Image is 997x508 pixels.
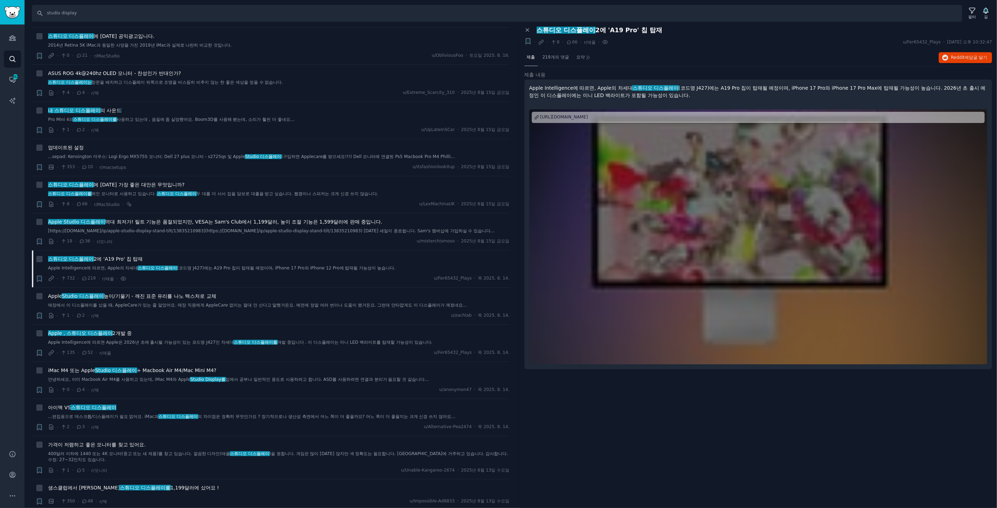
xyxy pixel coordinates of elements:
font: · [77,350,79,356]
font: 3 [82,424,85,429]
font: r/애플 [584,40,596,45]
font: 제출 내용 [524,72,545,77]
span: 462 [12,74,19,79]
font: r/MacStudio [94,54,120,59]
font: 샘스클럽에서 [PERSON_NAME] [48,485,120,490]
font: 732 [67,276,75,281]
font: · [87,387,89,393]
font: 66 [82,201,88,206]
img: GummySearch 로고 [4,6,20,19]
font: r/모니터 [97,239,113,244]
font: · [95,350,97,356]
a: Reddit에답글 달기 [939,52,992,63]
font: u/Fer65432_Plays [434,276,472,281]
font: 0 [67,53,69,58]
font: 1,199달러에 샀어요 ! [170,485,219,490]
font: 1 [67,127,69,132]
font: · [580,39,582,45]
font: 2 [94,256,97,262]
font: 에 [DATE] 가장 좋은 대안은 무엇입니까 [94,182,182,187]
font: 집에서 공부나 일반적인 용도로 사용하려고 합니다. ASD를 사용하려면 연결과 분리가 필요할 것 같습니다... [225,377,429,382]
font: 2 [67,424,69,429]
font: · [75,239,76,244]
font: 목 2025. 8. 14. [478,424,510,429]
font: · [474,276,476,281]
font: r/맥 [91,91,99,96]
a: 400달러 이하에 1440 또는 4K 모니터(중고 또는 새 제품)를 찾고 있습니다. 깔끔한 디자인(애플스튜디오 디스플레이)을 원합니다. 게임은 많이 [DATE] 않지만 색 정... [48,451,510,463]
a: 스튜디오 디스플레이에 [DATE] 가장 좋은 대안은 무엇입니까? [48,181,185,188]
font: (코드명 J427)에는 A19 Pro 칩이 탑재될 예정이며, iPhone 17 Pro와 iPhone 12 Pro에 탑재될 가능성이 높습니다. [177,266,395,270]
font: · [57,164,58,170]
font: Apple , 스튜디오 디스플레이 [48,330,113,336]
font: r/MacStudio [94,202,120,207]
font: · [87,313,89,318]
font: 219개의 댓글 [543,55,569,60]
font: 219 [88,276,96,281]
font: 2025년 8월 15일 금요일 [461,127,509,132]
font: · [57,424,58,430]
font: 목 2025. 8. 14. [478,276,510,281]
font: r/맥 [100,499,107,504]
font: 에 [DATE] 공익광고입니다 [94,33,152,39]
font: (코드명 J427)에는 A19 Pro 칩이 탑재될 예정이며, iPhone 17 Pro와 iPhone 17 Pro Max에 탑재될 가능성이 높습니다. 2026년 초 출시 예정인... [529,85,986,98]
font: · [98,276,100,281]
a: ...편집용으로 데스크톱/디스플레이가 필요 없어요. iMac과스튜디오 디스플레이의 차이점은 정확히 무엇인가요 ? 장기적으로나 생산성 측면에서 어느 쪽이 더 좋을까요? 어느 쪽... [48,414,510,420]
font: 스튜디오 디스플레이를 [120,485,170,490]
font: 내 스튜디오 디스플레이 [48,108,100,113]
font: 2025년 8월 13일 수요일 [461,499,509,503]
font: · [57,201,58,207]
font: · [122,201,123,207]
font: 135 [67,350,75,355]
font: 에 'A19 Pro' 칩 탑재 [97,256,143,262]
font: · [457,201,459,206]
a: [https://[DOMAIN_NAME]/ip/apple-studio-display-stand-tilt/13835210983](https://[DOMAIN_NAME]/ip/a... [48,228,510,234]
font: · [474,350,476,355]
font: u/misterchismoso [417,239,455,243]
font: · [57,467,58,473]
font: · [57,239,58,244]
font: · [57,127,58,133]
a: Apple Intelligence에 따르면, Apple의 차세대스튜디오 디스플레이(코드명 J427)에는 A19 Pro 칩이 탑재될 예정이며, iPhone 17 Pro와 iPh... [48,265,510,272]
font: iMac M4 또는 Apple [48,368,95,373]
font: 2 [113,330,116,336]
font: Apple Intelligence에 따르면, Apple의 차세대 [529,85,633,91]
a: Apple Intelligence에 따르면 Apple은 2026년 초에 출시될 가능성이 있는 코드명 J427인 차세대스튜디오 디스플레이를개발 중입니다 . 이 디스플레이는 미니... [48,339,510,346]
font: 19 [67,239,72,243]
font: Studio 디스플레이 [245,154,282,159]
a: ...sepad: Kensington 마우스: Logi Ergo MX575S 모니터: Dell 27 plus 모니터 - s2725qs 및 AppleStudio 디스플레이(구입... [48,154,510,160]
font: 개발 중입니다 . 이 디스플레이는 미니 LED 백라이트를 탑재할 가능성이 있습니다. [277,340,433,345]
font: u/Extreme_Scarcity_310 [403,90,455,95]
font: 8 [557,40,559,44]
font: · [90,53,91,59]
font: · [57,90,58,96]
font: 스튜디오 디스플레이 [230,451,269,456]
font: · [457,499,459,503]
font: · [598,39,599,45]
font: 답글 달기 [969,55,987,60]
font: · [77,276,79,281]
font: · [466,53,467,58]
font: 메인 모니터로 사용하고 있습니다 . [91,191,157,196]
font: · [457,239,459,243]
font: 2 [82,127,85,132]
font: r/애플 [100,351,111,356]
font: · [474,387,476,392]
font: 2025년 8월 15일 금요일 [461,201,509,206]
font: )을 원합니다. 게임은 많이 [DATE] 않지만 색 정확도는 필요합니다. [GEOGRAPHIC_DATA]에 거주하고 있습니다. 감사합니다. 수정: 27~32인치도 있습니다. [48,451,508,462]
font: · [90,201,91,207]
font: · [95,499,97,504]
font: · [72,387,73,393]
font: · [457,164,459,169]
font: 5 [82,468,85,473]
font: u/Impossible-Ad8833 [409,499,455,503]
font: u/Fer65432_Plays [903,40,941,44]
font: ...편집용으로 데스크톱/디스플레이가 필요 없어요. iMac과 [48,414,159,419]
font: 에 'A19 Pro' 칩 탑재 [600,27,662,34]
font: 스튜디오 디스플레이 [157,191,196,196]
font: 필터 [969,15,976,19]
a: Apple Studio 디스플레이역대 최저가! 틸트 기능은 품절되었지만, VESA는 Sam's Club에서 1,199달러, 높이 조절 기능은 1,599달러에 판매 중입니다. [48,218,382,226]
font: · [457,90,459,95]
font: · [943,40,945,44]
font: · [77,499,79,504]
font: Reddit에 [951,55,969,60]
